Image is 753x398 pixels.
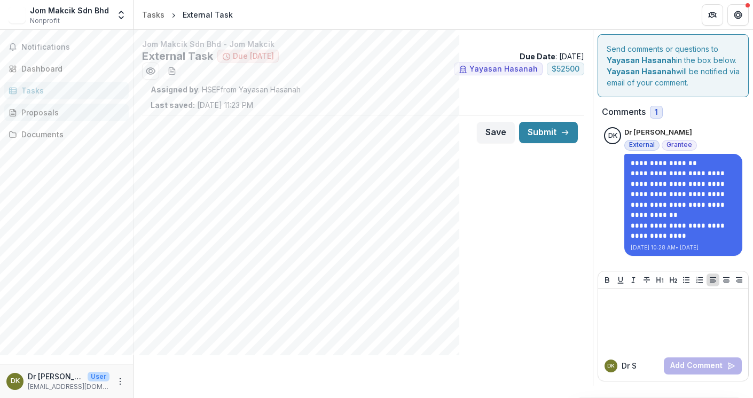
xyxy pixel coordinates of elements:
span: 1 [655,108,658,117]
span: Nonprofit [30,16,60,26]
nav: breadcrumb [138,7,237,22]
span: External [629,141,655,149]
button: download-word-button [163,63,181,80]
p: Dr S [622,360,637,371]
p: User [88,372,109,381]
button: Bold [601,274,614,286]
div: Send comments or questions to in the box below. will be notified via email of your comment. [598,34,749,97]
a: Dashboard [4,60,129,77]
a: Tasks [4,82,129,99]
div: Dashboard [21,63,120,74]
strong: Last saved: [151,100,195,110]
strong: Assigned by [151,85,198,94]
div: Tasks [142,9,164,20]
span: Grantee [666,141,692,149]
button: Bullet List [680,274,693,286]
p: [EMAIL_ADDRESS][DOMAIN_NAME] [28,382,109,392]
div: Dr Sazlina Kamaralzaman [608,132,617,139]
a: Proposals [4,104,129,121]
button: Align Center [720,274,733,286]
button: Heading 1 [654,274,666,286]
span: Yayasan Hasanah [469,65,538,74]
strong: Yayasan Hasanah [607,56,676,65]
div: Proposals [21,107,120,118]
button: Align Right [733,274,746,286]
button: Notifications [4,38,129,56]
p: [DATE] 10:28 AM • [DATE] [631,244,736,252]
div: Dr Sazlina Kamaralzaman [607,363,615,369]
button: Italicize [627,274,640,286]
button: More [114,375,127,388]
img: Jom Makcik Sdn Bhd [9,6,26,24]
button: Align Left [707,274,719,286]
a: Tasks [138,7,169,22]
p: [DATE] 11:23 PM [151,99,253,111]
button: Save [477,122,515,143]
p: : [DATE] [520,51,584,62]
strong: Yayasan Hasanah [607,67,676,76]
a: Documents [4,126,129,143]
span: Notifications [21,43,124,52]
p: Jom Makcik Sdn Bhd - Jom Makcik [142,38,584,50]
button: Ordered List [693,274,706,286]
button: Preview c4ec7725-05d0-4eb9-add7-07d105761521.pdf [142,63,159,80]
button: Underline [614,274,627,286]
button: Heading 2 [667,274,680,286]
p: Dr [PERSON_NAME] [28,371,83,382]
span: Due [DATE] [233,52,274,61]
div: Dr Sazlina Kamaralzaman [11,378,20,385]
button: Add Comment [664,357,742,374]
h2: Comments [602,107,646,117]
span: $ 52500 [552,65,579,74]
div: Tasks [21,85,120,96]
h2: External Task [142,50,213,63]
button: Submit [519,122,578,143]
strong: Due Date [520,52,555,61]
button: Strike [640,274,653,286]
p: : HSEF from Yayasan Hasanah [151,84,576,95]
p: Dr [PERSON_NAME] [624,127,692,138]
button: Open entity switcher [114,4,129,26]
button: Partners [702,4,723,26]
div: External Task [183,9,233,20]
div: Jom Makcik Sdn Bhd [30,5,109,16]
button: Get Help [727,4,749,26]
div: Documents [21,129,120,140]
